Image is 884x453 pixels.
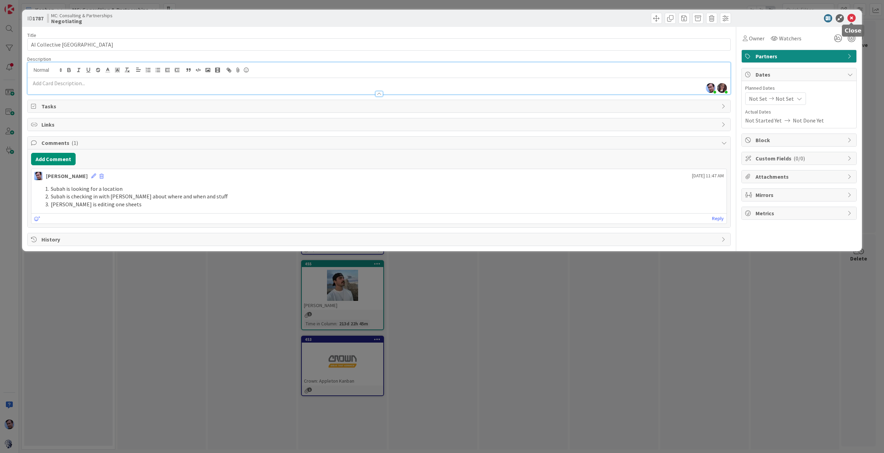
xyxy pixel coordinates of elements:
[51,13,113,18] span: MC: Consulting & Partnerships
[41,102,718,110] span: Tasks
[756,209,844,217] span: Metrics
[34,172,42,180] img: JB
[749,95,767,103] span: Not Set
[745,116,782,125] span: Not Started Yet
[717,83,727,93] img: WIonnMY7p3XofgUWOABbbE3lo9ZeZucQ.jpg
[27,14,44,22] span: ID
[51,18,113,24] b: Negotiating
[756,191,844,199] span: Mirrors
[692,172,724,179] span: [DATE] 11:47 AM
[756,173,844,181] span: Attachments
[41,139,718,147] span: Comments
[756,154,844,163] span: Custom Fields
[749,34,765,42] span: Owner
[27,32,36,38] label: Title
[794,155,805,162] span: ( 0/0 )
[27,38,731,51] input: type card name here...
[41,235,718,244] span: History
[41,120,718,129] span: Links
[745,85,853,92] span: Planned Dates
[71,139,78,146] span: ( 1 )
[845,27,862,34] h5: Close
[42,185,724,193] li: Subah is looking for a location
[779,34,801,42] span: Watchers
[32,15,44,22] b: 1787
[27,56,51,62] span: Description
[31,153,76,165] button: Add Comment
[776,95,794,103] span: Not Set
[756,70,844,79] span: Dates
[756,52,844,60] span: Partners
[46,172,88,180] div: [PERSON_NAME]
[756,136,844,144] span: Block
[42,193,724,200] li: Subah is checking in with [PERSON_NAME] about where and when and stuff
[706,83,715,93] img: 1h7l4qjWAP1Fo8liPYTG9Z7tLcljo6KC.jpg
[745,108,853,116] span: Actual Dates
[793,116,824,125] span: Not Done Yet
[712,214,724,223] a: Reply
[42,200,724,208] li: [PERSON_NAME] is editing one sheets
